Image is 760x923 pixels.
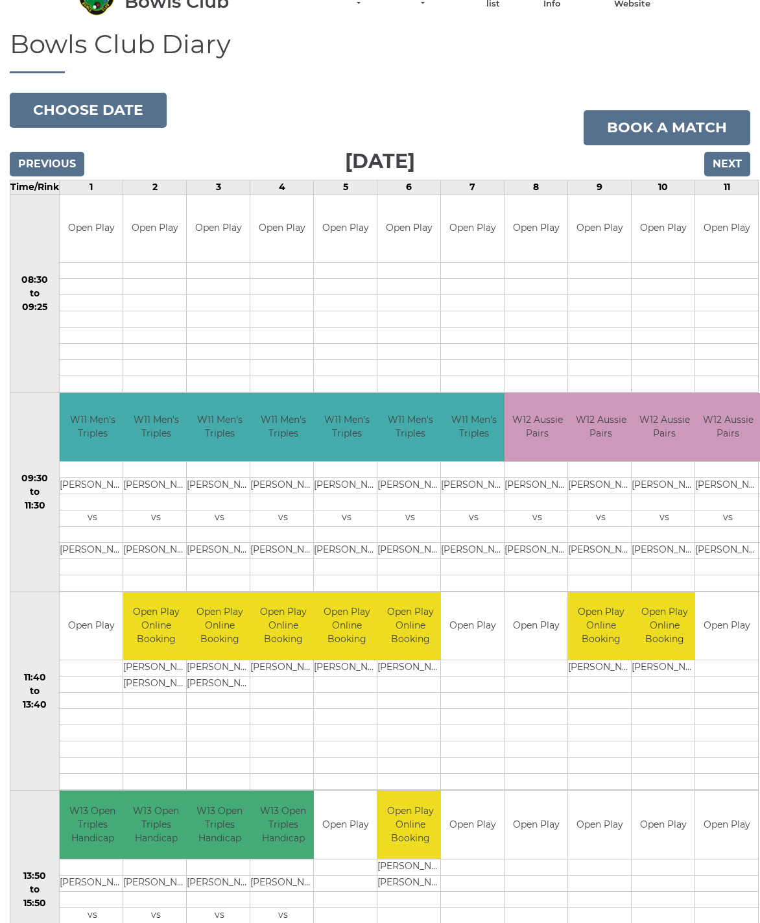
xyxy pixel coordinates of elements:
td: vs [123,510,189,526]
td: 08:30 to 09:25 [10,194,60,393]
td: [PERSON_NAME] [250,477,316,494]
td: 7 [441,180,505,194]
td: W11 Men's Triples [123,393,189,461]
td: [PERSON_NAME] [123,542,189,558]
td: vs [314,510,379,526]
td: Open Play [695,592,758,660]
td: Open Play Online Booking [377,592,443,660]
td: Open Play [60,592,123,660]
td: W11 Men's Triples [441,393,506,461]
td: W11 Men's Triples [60,393,125,461]
td: Open Play [123,195,186,263]
td: Open Play [568,791,631,859]
td: W13 Open Triples Handicap [250,791,316,859]
td: [PERSON_NAME] [632,477,697,494]
input: Previous [10,152,84,176]
td: [PERSON_NAME] [505,542,570,558]
td: vs [377,510,443,526]
td: W12 Aussie Pairs [505,393,570,461]
td: 09:30 to 11:30 [10,393,60,592]
td: 6 [377,180,441,194]
button: Choose date [10,93,167,128]
td: [PERSON_NAME] [505,477,570,494]
td: W13 Open Triples Handicap [187,791,252,859]
td: [PERSON_NAME] [377,477,443,494]
td: Open Play [505,592,567,660]
td: W13 Open Triples Handicap [60,791,125,859]
td: 8 [505,180,568,194]
td: [PERSON_NAME] [632,660,697,677]
td: W13 Open Triples Handicap [123,791,189,859]
td: Open Play [377,195,440,263]
td: [PERSON_NAME] [187,542,252,558]
td: [PERSON_NAME] [568,477,634,494]
td: vs [441,510,506,526]
td: 4 [250,180,314,194]
td: Open Play Online Booking [377,791,443,859]
td: [PERSON_NAME] [568,660,634,677]
td: W12 Aussie Pairs [568,393,634,461]
td: [PERSON_NAME] [60,875,125,891]
td: Open Play [187,195,250,263]
td: Open Play Online Booking [123,592,189,660]
td: vs [60,510,125,526]
td: [PERSON_NAME] [568,542,634,558]
td: W12 Aussie Pairs [632,393,697,461]
td: Open Play [441,791,504,859]
td: [PERSON_NAME] [187,677,252,693]
td: [PERSON_NAME] [123,660,189,677]
td: [PERSON_NAME] [250,660,316,677]
td: W11 Men's Triples [377,393,443,461]
td: vs [187,510,252,526]
td: [PERSON_NAME] [250,875,316,891]
td: [PERSON_NAME] [123,477,189,494]
td: [PERSON_NAME] [377,660,443,677]
td: [PERSON_NAME] [441,477,506,494]
td: 11:40 to 13:40 [10,592,60,791]
td: 10 [632,180,695,194]
td: Open Play [441,592,504,660]
td: 11 [695,180,759,194]
td: Open Play [505,791,567,859]
td: W11 Men's Triples [250,393,316,461]
td: Open Play [568,195,631,263]
td: Open Play Online Booking [632,592,697,660]
td: Open Play [314,791,377,859]
td: 5 [314,180,377,194]
td: [PERSON_NAME] [632,542,697,558]
td: 1 [60,180,123,194]
a: Book a match [584,110,750,145]
td: Open Play [314,195,377,263]
td: 9 [568,180,632,194]
td: vs [568,510,634,526]
td: Open Play [695,195,758,263]
td: [PERSON_NAME] [123,875,189,891]
td: [PERSON_NAME] [187,875,252,891]
td: Time/Rink [10,180,60,194]
td: Open Play [60,195,123,263]
td: [PERSON_NAME] [123,677,189,693]
td: Open Play [250,195,313,263]
input: Next [704,152,750,176]
td: [PERSON_NAME] [60,477,125,494]
td: 2 [123,180,187,194]
td: [PERSON_NAME] [441,542,506,558]
td: 3 [187,180,250,194]
td: vs [632,510,697,526]
td: W11 Men's Triples [187,393,252,461]
td: [PERSON_NAME] [187,660,252,677]
td: Open Play Online Booking [250,592,316,660]
td: [PERSON_NAME] [377,875,443,891]
td: [PERSON_NAME] [314,660,379,677]
td: Open Play [632,195,695,263]
td: Open Play Online Booking [187,592,252,660]
td: vs [250,510,316,526]
td: Open Play [441,195,504,263]
td: [PERSON_NAME] [314,477,379,494]
td: [PERSON_NAME] [377,542,443,558]
td: Open Play [695,791,758,859]
td: W11 Men's Triples [314,393,379,461]
td: [PERSON_NAME] [187,477,252,494]
td: Open Play Online Booking [314,592,379,660]
td: Open Play [505,195,567,263]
